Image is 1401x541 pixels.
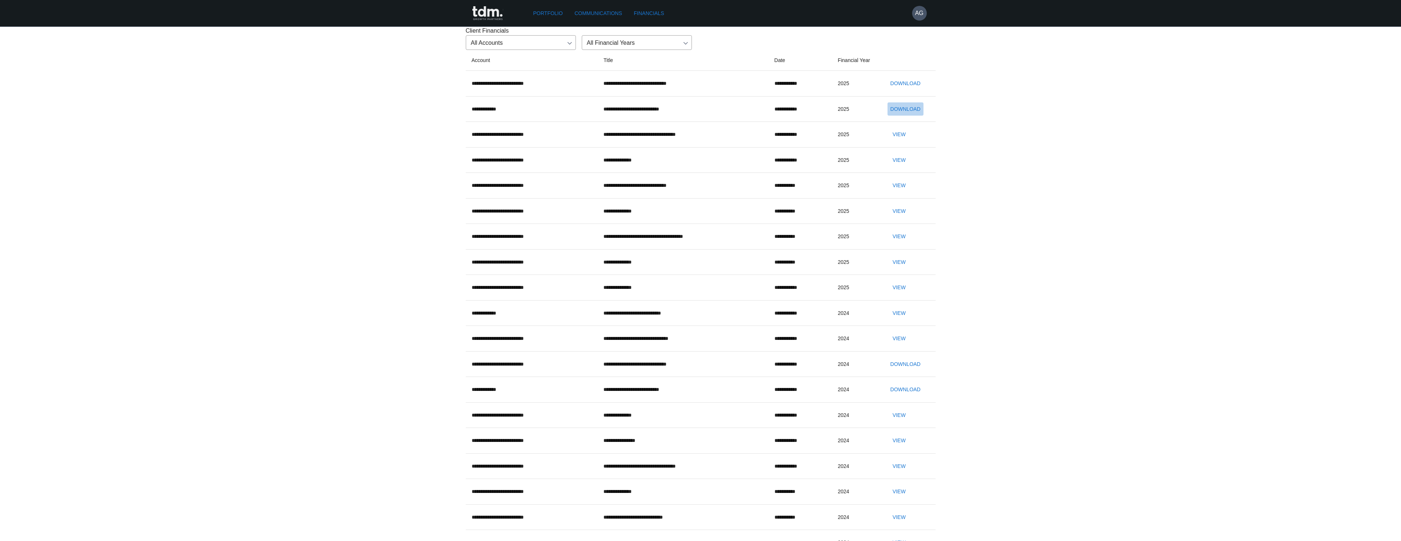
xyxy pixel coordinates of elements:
[832,122,881,148] td: 2025
[832,326,881,352] td: 2024
[888,153,911,167] button: View
[888,204,911,218] button: View
[832,351,881,377] td: 2024
[888,332,911,345] button: View
[832,249,881,275] td: 2025
[466,35,576,50] div: All Accounts
[888,460,911,473] button: View
[912,6,927,21] button: AG
[888,306,911,320] button: View
[832,275,881,301] td: 2025
[530,7,566,20] a: Portfolio
[832,377,881,403] td: 2024
[888,128,911,141] button: View
[832,300,881,326] td: 2024
[832,147,881,173] td: 2025
[466,50,598,71] th: Account
[832,479,881,505] td: 2024
[769,50,832,71] th: Date
[888,102,923,116] button: Download
[888,409,911,422] button: View
[832,96,881,122] td: 2025
[888,434,911,447] button: View
[832,428,881,454] td: 2024
[631,7,667,20] a: Financials
[888,485,911,498] button: View
[832,453,881,479] td: 2024
[888,383,923,396] button: Download
[832,402,881,428] td: 2024
[832,50,881,71] th: Financial Year
[888,281,911,294] button: View
[598,50,768,71] th: Title
[888,511,911,524] button: View
[582,35,692,50] div: All Financial Years
[888,255,911,269] button: View
[888,77,923,90] button: Download
[915,9,923,18] h6: AG
[466,26,936,35] p: Client Financials
[888,357,923,371] button: Download
[832,504,881,530] td: 2024
[832,198,881,224] td: 2025
[888,230,911,243] button: View
[832,224,881,250] td: 2025
[832,173,881,199] td: 2025
[888,179,911,192] button: View
[571,7,625,20] a: Communications
[832,71,881,97] td: 2025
